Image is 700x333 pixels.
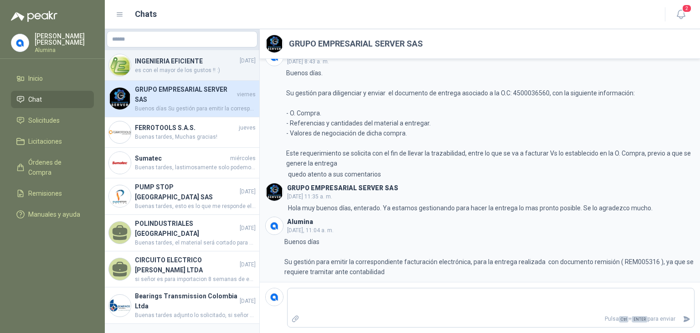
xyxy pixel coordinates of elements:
a: Remisiones [11,185,94,202]
img: Company Logo [266,35,283,52]
a: Company LogoFERROTOOLS S.A.S.juevesBuenas tardes, Muchas gracias! [105,117,259,148]
a: Licitaciones [11,133,94,150]
p: Hola muy buenos días, enterado. Ya estamos gestionando para hacer la entrega lo mas pronto posibl... [288,203,653,213]
h1: Chats [135,8,157,21]
span: ENTER [632,316,648,323]
img: Company Logo [109,185,131,207]
span: si señor es para importacion 8 semanas de entrega [135,275,256,284]
h4: INGENIERIA EFICIENTE [135,56,238,66]
a: Company LogoPUMP STOP [GEOGRAPHIC_DATA] SAS[DATE]Buenas tardes, esto es lo que me responde el are... [105,178,259,215]
img: Company Logo [11,34,29,52]
p: Alumina [35,47,94,53]
span: Buenas tardes, lastimosamente solo podemos cumplir con la venta de 1 unidad, la segunda se vendió... [135,163,256,172]
span: Inicio [28,73,43,83]
span: es con el mayor de los gustos !! :) [135,66,256,75]
button: 2 [673,6,689,23]
a: Company LogoINGENIERIA EFICIENTE[DATE]es con el mayor de los gustos !! :) [105,50,259,81]
a: Company LogoBearings Transmission Colombia Ltda[DATE]Buenas tardes adjunto lo solicitado, si seño... [105,287,259,324]
img: Company Logo [266,217,283,234]
img: Company Logo [109,295,131,317]
span: Buenas tardes, el material será cortado para hacer piezas que sostengan los perfiles de aluminio ... [135,239,256,247]
p: [PERSON_NAME] [PERSON_NAME] [35,33,94,46]
span: [DATE] [240,224,256,233]
span: Buenas tardes, esto es lo que me responde el area de mantenimiento con respecto a esta solcitud: ... [135,202,256,211]
span: Chat [28,94,42,104]
a: Órdenes de Compra [11,154,94,181]
span: [DATE] [240,260,256,269]
span: Órdenes de Compra [28,157,85,177]
span: [DATE] 8:43 a. m. [287,58,329,65]
span: [DATE] 11:35 a. m. [287,193,332,200]
h2: GRUPO EMPRESARIAL SERVER SAS [289,37,423,50]
span: Licitaciones [28,136,62,146]
button: Enviar [679,311,694,327]
a: Solicitudes [11,112,94,129]
label: Adjuntar archivos [288,311,303,327]
a: POLINDUSTRIALES [GEOGRAPHIC_DATA][DATE]Buenas tardes, el material será cortado para hacer piezas ... [105,215,259,251]
h4: FERROTOOLS S.A.S. [135,123,237,133]
span: [DATE] [240,187,256,196]
img: Company Logo [109,88,131,109]
span: viernes [237,90,256,99]
a: Manuales y ayuda [11,206,94,223]
span: 2 [682,4,692,13]
p: quedo atento a sus comentarios [288,169,381,179]
img: Company Logo [109,121,131,143]
h4: Sumatec [135,153,228,163]
h3: GRUPO EMPRESARIAL SERVER SAS [287,186,398,191]
p: Buenos días Su gestión para emitir la correspondiente facturación electrónica, para la entrega re... [284,237,695,277]
h4: GRUPO EMPRESARIAL SERVER SAS [135,84,235,104]
p: Buenos días. Su gestión para diligenciar y enviar el documento de entrega asociado a la O.C: 4500... [286,68,695,168]
h4: POLINDUSTRIALES [GEOGRAPHIC_DATA] [135,219,238,239]
h4: PUMP STOP [GEOGRAPHIC_DATA] SAS [135,182,238,202]
img: Company Logo [266,288,283,306]
span: miércoles [230,154,256,163]
h3: Alumina [287,219,313,224]
span: Remisiones [28,188,62,198]
span: jueves [239,124,256,132]
span: Buenas tardes adjunto lo solicitado, si señor si se asumen fletes Gracias por contar con nosotros. [135,311,256,320]
img: Company Logo [266,183,283,201]
span: Buenos días Su gestión para emitir la correspondiente facturación electrónica, para la entrega re... [135,104,256,113]
span: [DATE] [240,297,256,306]
a: Chat [11,91,94,108]
a: Inicio [11,70,94,87]
h4: CIRCUITO ELECTRICO [PERSON_NAME] LTDA [135,255,238,275]
img: Company Logo [109,152,131,174]
span: Manuales y ayuda [28,209,80,219]
span: Buenas tardes, Muchas gracias! [135,133,256,141]
span: [DATE] [240,57,256,65]
span: [DATE], 11:04 a. m. [287,227,334,234]
a: Company LogoSumatecmiércolesBuenas tardes, lastimosamente solo podemos cumplir con la venta de 1 ... [105,148,259,178]
a: Company LogoGRUPO EMPRESARIAL SERVER SASviernesBuenos días Su gestión para emitir la correspondie... [105,81,259,117]
img: Logo peakr [11,11,57,22]
a: CIRCUITO ELECTRICO [PERSON_NAME] LTDA[DATE]si señor es para importacion 8 semanas de entrega [105,251,259,288]
span: Ctrl [619,316,628,323]
p: Pulsa + para enviar [303,311,679,327]
img: Company Logo [109,54,131,76]
span: Solicitudes [28,115,60,125]
h4: Bearings Transmission Colombia Ltda [135,291,238,311]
